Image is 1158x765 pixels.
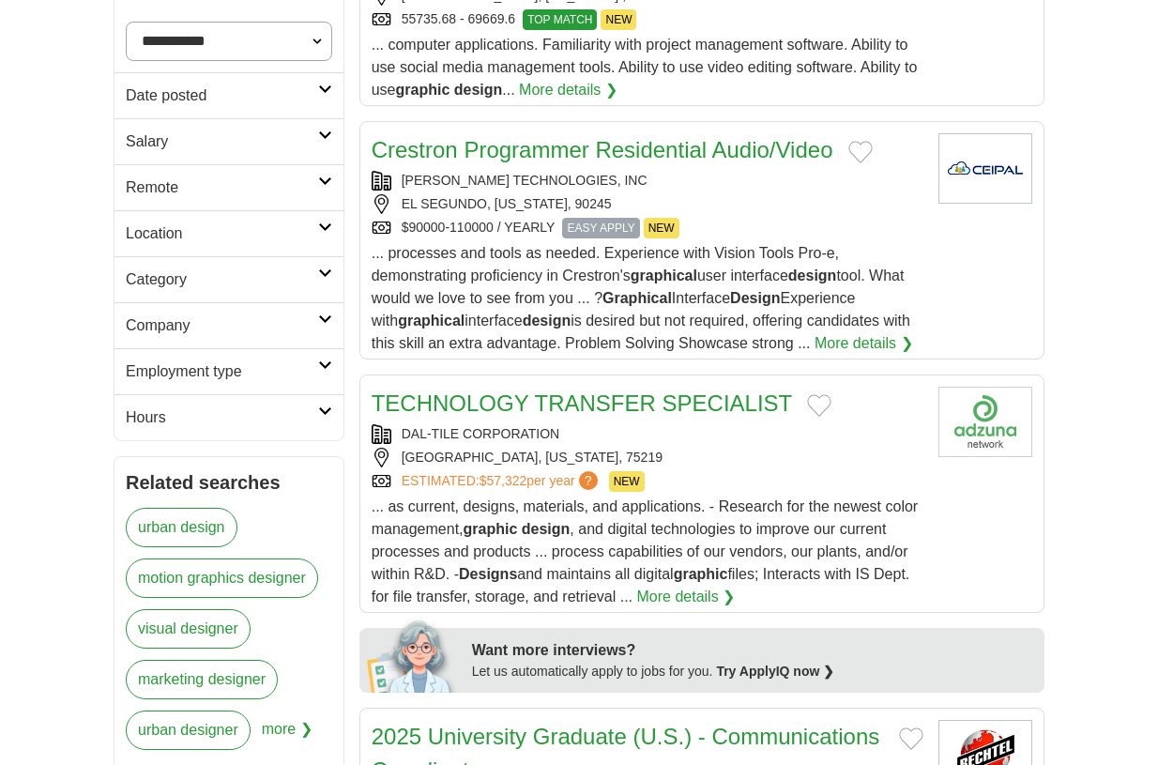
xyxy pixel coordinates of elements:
h2: Company [126,314,318,337]
a: Crestron Programmer Residential Audio/Video [372,137,833,162]
strong: design [522,521,571,537]
div: $90000-110000 / YEARLY [372,218,923,238]
a: Hours [114,394,343,440]
a: Salary [114,118,343,164]
h2: Employment type [126,360,318,383]
h2: Remote [126,176,318,199]
a: Employment type [114,348,343,394]
span: NEW [609,471,645,492]
img: apply-iq-scientist.png [367,618,458,693]
strong: graphical [631,268,697,283]
strong: design [523,313,571,329]
a: TECHNOLOGY TRANSFER SPECIALIST [372,390,793,416]
h2: Location [126,222,318,245]
a: urban designer [126,711,251,750]
a: More details ❯ [637,586,736,608]
span: ... computer applications. Familiarity with project management software. Ability to use social me... [372,37,918,98]
h2: Category [126,268,318,291]
div: Want more interviews? [472,639,1033,662]
a: Location [114,210,343,256]
span: ? [579,471,598,490]
a: Try ApplyIQ now ❯ [716,664,834,679]
img: Company logo [938,133,1032,204]
span: TOP MATCH [523,9,597,30]
a: Date posted [114,72,343,118]
span: NEW [644,218,679,238]
a: urban design [126,508,237,547]
strong: graphical [398,313,465,329]
button: Add to favorite jobs [899,727,923,750]
span: $57,322 [480,473,527,488]
a: ESTIMATED:$57,322per year? [402,471,602,492]
strong: graphic [395,82,449,98]
img: Company logo [938,387,1032,457]
strong: Graphical [602,290,672,306]
button: Add to favorite jobs [848,141,873,163]
span: EASY APPLY [562,218,639,238]
button: Add to favorite jobs [807,394,831,417]
a: More details ❯ [815,332,913,355]
a: motion graphics designer [126,558,318,598]
strong: design [454,82,503,98]
div: Let us automatically apply to jobs for you. [472,662,1033,681]
a: Company [114,302,343,348]
span: NEW [601,9,636,30]
a: visual designer [126,609,251,649]
h2: Salary [126,130,318,153]
span: more ❯ [262,711,312,761]
div: 55735.68 - 69669.6 [372,9,923,30]
strong: design [788,268,837,283]
span: ... processes and tools as needed. Experience with Vision Tools Pro-e, demonstrating proficiency ... [372,245,910,351]
span: ... as current, designs, materials, and applications. - Research for the newest color management,... [372,498,919,604]
a: marketing designer [126,660,278,699]
strong: graphic [674,566,728,582]
strong: Designs [459,566,517,582]
a: Remote [114,164,343,210]
strong: Design [730,290,780,306]
div: [GEOGRAPHIC_DATA], [US_STATE], 75219 [372,448,923,467]
a: Category [114,256,343,302]
h2: Date posted [126,84,318,107]
h2: Hours [126,406,318,429]
div: [PERSON_NAME] TECHNOLOGIES, INC [372,171,923,191]
strong: graphic [464,521,518,537]
h2: Related searches [126,468,332,497]
a: More details ❯ [519,79,617,101]
div: EL SEGUNDO, [US_STATE], 90245 [372,194,923,214]
div: DAL-TILE CORPORATION [372,424,923,444]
